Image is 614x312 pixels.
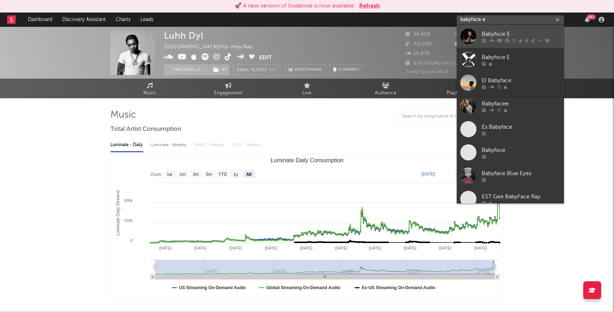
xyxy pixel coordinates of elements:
[135,13,158,27] a: Leads
[150,172,162,177] text: Zoom
[346,79,425,98] a: Audience
[439,246,451,250] text: [DATE]
[124,198,133,203] text: 500k
[457,141,564,164] a: Babyfxce
[300,246,312,250] text: [DATE]
[180,172,186,177] text: 1m
[164,64,209,75] button: Tracking
[194,246,207,250] text: [DATE]
[111,13,135,27] a: Charts
[457,71,564,94] a: El Babyface
[587,14,596,20] div: 99 +
[150,139,188,151] div: Luminate - Weekly
[330,64,363,75] button: Summary
[335,246,347,250] text: [DATE]
[164,43,261,51] div: [GEOGRAPHIC_DATA] | Hip-Hop/Rap
[233,172,238,177] text: 1y
[482,53,560,61] div: Babyfxce E
[57,13,111,27] a: Discovery Assistant
[265,246,277,250] text: [DATE]
[454,172,459,177] text: →
[143,89,157,98] span: Music
[124,218,133,223] text: 250k
[425,79,504,98] a: Playlists/Charts
[179,285,246,290] text: US Streaming On-Demand Audio
[482,99,560,108] div: Babyfacee
[218,172,227,177] text: YTD
[405,70,448,74] span: Jump Score: 89.0
[475,246,487,250] text: [DATE]
[285,64,326,75] a: Benchmark
[482,169,560,178] div: Babyface Blue Eyes
[229,246,242,250] text: [DATE]
[457,15,564,24] input: Search for artists
[482,146,560,154] div: Babyfxce
[246,172,252,177] text: All
[359,2,380,10] button: Refresh
[369,246,381,250] text: [DATE]
[457,48,564,71] a: Babyfxce E
[457,164,564,187] a: Babyface Blue Eyes
[457,25,564,48] a: Babyfxce E
[457,118,564,141] a: Es Babyface
[398,114,474,119] input: Search by song name or URL
[455,51,476,56] span: 2,350
[271,157,344,163] text: Luminate Daily Consumption
[482,30,560,38] div: Babyfxce E
[457,94,564,118] a: Babyfacee
[110,139,143,151] div: Luminate - Daily
[457,187,564,211] a: EST Gee BabyFace Ray
[455,32,481,37] span: 129,101
[164,30,204,41] div: Luhh Dyl
[482,123,560,131] div: Es Babyface
[405,61,477,66] span: 639,461 Monthly Listeners
[266,285,341,290] text: Global Streaming On-Demand Audio
[209,64,230,75] span: ( 1 )
[130,238,133,243] text: 0
[23,13,57,27] a: Dashboard
[209,64,229,75] button: (1)
[234,2,356,10] div: 🚀 A new version of Sodatone is now available.
[585,17,590,23] button: 99+
[295,66,322,74] span: Benchmark
[375,89,397,98] span: Audience
[482,192,560,201] div: EST Gee BabyFace Ray
[167,172,173,177] text: 1w
[110,125,181,134] span: Total Artist Consumption
[338,68,360,72] span: Summary
[404,246,416,250] text: [DATE]
[110,79,189,98] a: Music
[482,76,560,85] div: El Babyface
[421,172,435,177] text: [DATE]
[268,79,346,98] a: Live
[115,190,120,235] text: Luminate Daily Streams
[206,172,212,177] text: 6m
[259,53,272,62] button: Edit
[269,68,277,72] em: Off
[189,79,268,98] a: Engagement
[362,285,436,290] text: Ex-US Streaming On-Demand Audio
[405,32,431,37] span: 39,498
[405,42,432,46] span: 211,100
[455,42,480,46] span: 39,900
[193,172,199,177] text: 3m
[302,89,312,98] span: Live
[233,64,281,75] button: Email AlertsOff
[405,51,430,56] span: 10,879
[214,89,243,98] span: Engagement
[159,246,172,250] text: [DATE]
[447,89,482,98] span: Playlists/Charts
[111,154,503,297] svg: Luminate Daily Consumption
